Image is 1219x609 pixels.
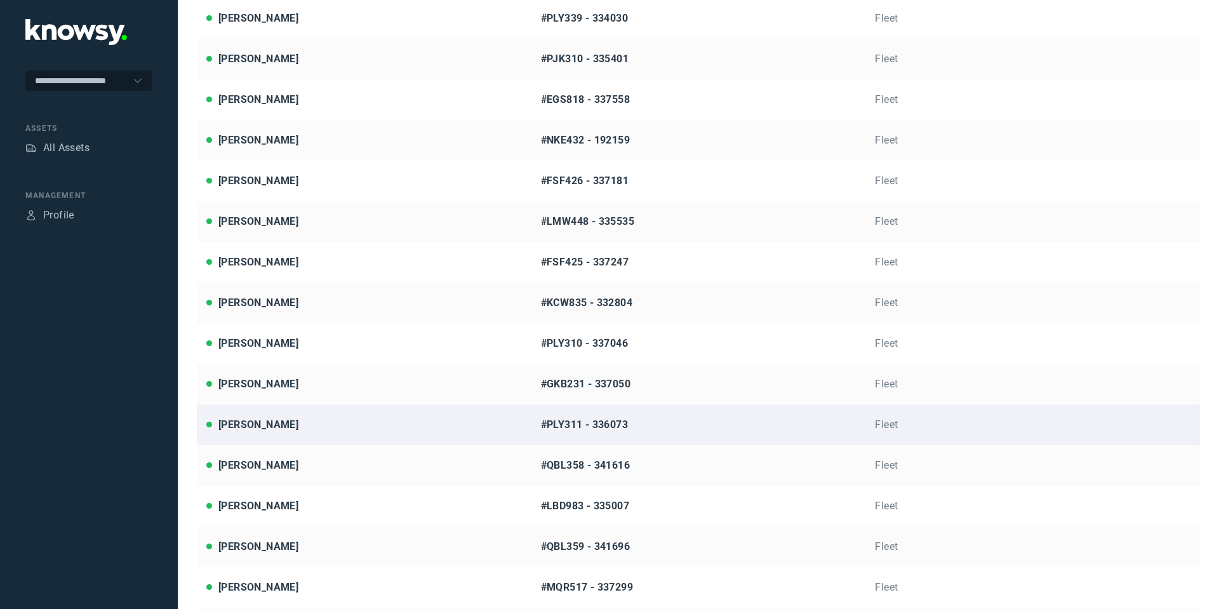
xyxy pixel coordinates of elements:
div: #GKB231 - 337050 [541,377,856,392]
div: #FSF426 - 337181 [541,173,856,189]
div: Profile [25,210,37,221]
div: #QBL358 - 341616 [541,458,856,473]
div: Fleet [875,336,1190,351]
div: Fleet [875,377,1190,392]
div: [PERSON_NAME] [218,11,298,26]
div: [PERSON_NAME] [218,417,298,432]
a: ProfileProfile [25,208,74,223]
a: [PERSON_NAME]#PJK310 - 335401Fleet [197,39,1200,79]
div: [PERSON_NAME] [218,580,298,595]
div: Fleet [875,11,1190,26]
div: Fleet [875,295,1190,311]
a: [PERSON_NAME]#PLY311 - 336073Fleet [197,405,1200,445]
div: Assets [25,142,37,154]
div: [PERSON_NAME] [218,336,298,351]
a: [PERSON_NAME]#KCW835 - 332804Fleet [197,283,1200,323]
a: [PERSON_NAME]#MQR517 - 337299Fleet [197,567,1200,608]
div: Fleet [875,417,1190,432]
div: [PERSON_NAME] [218,539,298,554]
div: #LMW448 - 335535 [541,214,856,229]
div: #EGS818 - 337558 [541,92,856,107]
div: Fleet [875,214,1190,229]
a: [PERSON_NAME]#QBL358 - 341616Fleet [197,445,1200,486]
div: [PERSON_NAME] [218,295,298,311]
a: AssetsAll Assets [25,140,90,156]
div: Fleet [875,539,1190,554]
div: #FSF425 - 337247 [541,255,856,270]
a: [PERSON_NAME]#QBL359 - 341696Fleet [197,526,1200,567]
div: [PERSON_NAME] [218,499,298,514]
a: [PERSON_NAME]#FSF426 - 337181Fleet [197,161,1200,201]
div: Fleet [875,580,1190,595]
a: [PERSON_NAME]#PLY310 - 337046Fleet [197,323,1200,364]
div: Fleet [875,173,1190,189]
div: All Assets [43,140,90,156]
div: #LBD983 - 335007 [541,499,856,514]
a: [PERSON_NAME]#LMW448 - 335535Fleet [197,201,1200,242]
div: [PERSON_NAME] [218,255,298,270]
div: [PERSON_NAME] [218,214,298,229]
img: Application Logo [25,19,127,45]
div: Fleet [875,133,1190,148]
div: [PERSON_NAME] [218,458,298,473]
div: #PLY310 - 337046 [541,336,856,351]
div: #QBL359 - 341696 [541,539,856,554]
div: Fleet [875,92,1190,107]
a: [PERSON_NAME]#LBD983 - 335007Fleet [197,486,1200,526]
div: Fleet [875,51,1190,67]
div: [PERSON_NAME] [218,377,298,392]
a: [PERSON_NAME]#EGS818 - 337558Fleet [197,79,1200,120]
div: #PLY339 - 334030 [541,11,856,26]
a: [PERSON_NAME]#GKB231 - 337050Fleet [197,364,1200,405]
div: Management [25,190,152,201]
div: #PJK310 - 335401 [541,51,856,67]
div: [PERSON_NAME] [218,173,298,189]
div: #NKE432 - 192159 [541,133,856,148]
div: #MQR517 - 337299 [541,580,856,595]
a: [PERSON_NAME]#NKE432 - 192159Fleet [197,120,1200,161]
div: [PERSON_NAME] [218,51,298,67]
div: #PLY311 - 336073 [541,417,856,432]
a: [PERSON_NAME]#FSF425 - 337247Fleet [197,242,1200,283]
div: #KCW835 - 332804 [541,295,856,311]
div: Profile [43,208,74,223]
div: Assets [25,123,152,134]
div: Fleet [875,458,1190,473]
div: [PERSON_NAME] [218,133,298,148]
div: Fleet [875,255,1190,270]
div: Fleet [875,499,1190,514]
div: [PERSON_NAME] [218,92,298,107]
